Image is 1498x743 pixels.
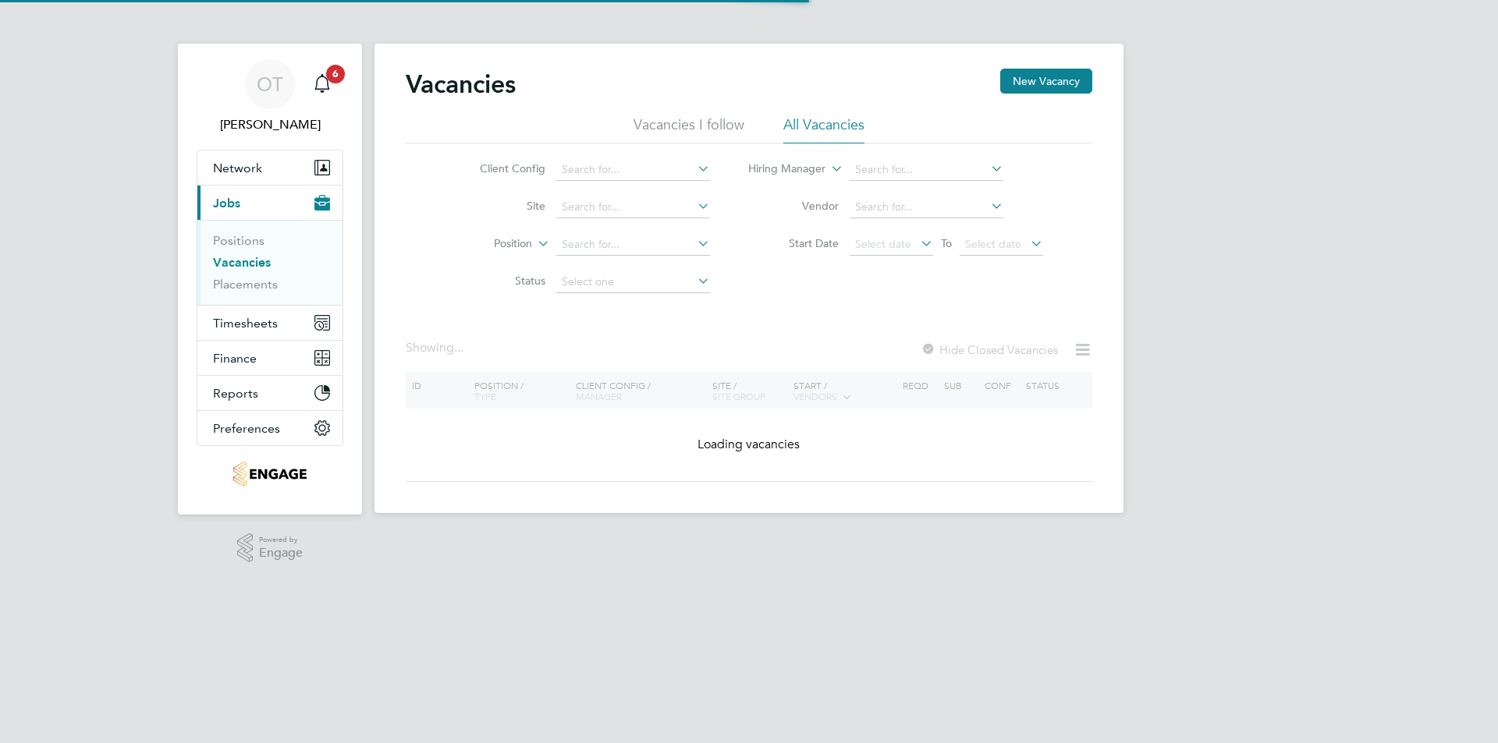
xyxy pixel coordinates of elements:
[197,150,343,185] button: Network
[556,234,710,256] input: Search for...
[749,199,839,213] label: Vendor
[237,533,304,563] a: Powered byEngage
[456,199,545,213] label: Site
[197,341,343,375] button: Finance
[406,340,467,356] div: Showing
[921,342,1058,357] label: Hide Closed Vacancies
[213,196,240,211] span: Jobs
[936,233,957,253] span: To
[556,159,710,181] input: Search for...
[454,340,463,356] span: ...
[213,351,257,366] span: Finance
[456,161,545,175] label: Client Config
[197,220,343,305] div: Jobs
[259,547,303,560] span: Engage
[197,376,343,410] button: Reports
[178,44,362,515] nav: Main navigation
[307,59,338,109] a: 6
[257,74,283,94] span: OT
[233,462,306,486] img: jambo-logo-retina.png
[850,196,1003,218] input: Search for...
[556,196,710,218] input: Search for...
[213,161,262,175] span: Network
[556,271,710,293] input: Select one
[213,255,271,270] a: Vacancies
[1000,69,1092,94] button: New Vacancy
[326,65,345,83] span: 6
[850,159,1003,181] input: Search for...
[783,115,864,143] li: All Vacancies
[213,277,278,292] a: Placements
[965,237,1021,251] span: Select date
[197,411,343,445] button: Preferences
[213,316,278,331] span: Timesheets
[259,533,303,547] span: Powered by
[197,186,343,220] button: Jobs
[213,386,258,401] span: Reports
[736,161,825,177] label: Hiring Manager
[213,233,264,248] a: Positions
[855,237,911,251] span: Select date
[442,236,532,252] label: Position
[197,115,343,134] span: Oli Thomas
[197,462,343,486] a: Go to home page
[456,274,545,288] label: Status
[197,59,343,134] a: OT[PERSON_NAME]
[213,421,280,436] span: Preferences
[634,115,744,143] li: Vacancies I follow
[197,306,343,340] button: Timesheets
[406,69,516,100] h2: Vacancies
[749,236,839,250] label: Start Date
